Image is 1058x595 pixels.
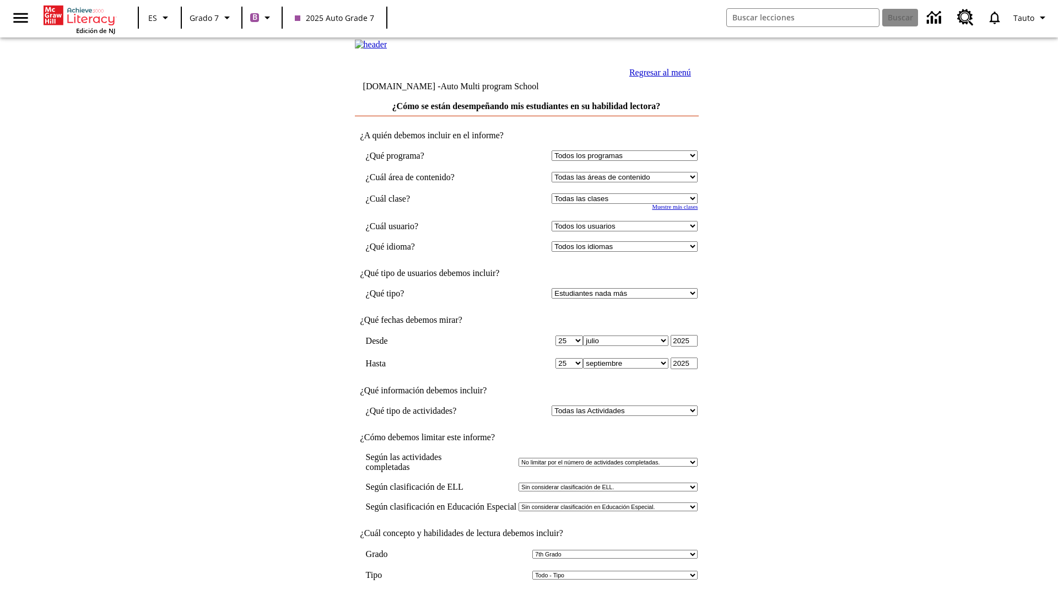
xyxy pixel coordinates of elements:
td: ¿Qué fechas debemos mirar? [355,315,698,325]
span: Grado 7 [190,12,219,24]
td: Según las actividades completadas [366,452,517,472]
td: Hasta [366,358,490,369]
button: Boost El color de la clase es morado/púrpura. Cambiar el color de la clase. [246,8,278,28]
a: Centro de recursos, Se abrirá en una pestaña nueva. [951,3,980,33]
td: Grado [366,549,405,559]
td: ¿Qué tipo de actividades? [366,405,490,416]
td: ¿Qué información debemos incluir? [355,386,698,396]
a: Notificaciones [980,3,1009,32]
a: ¿Cómo se están desempeñando mis estudiantes en su habilidad lectora? [392,101,661,111]
button: Lenguaje: ES, Selecciona un idioma [142,8,177,28]
td: ¿Cómo debemos limitar este informe? [355,432,698,442]
a: Centro de información [920,3,951,33]
td: ¿Cuál concepto y habilidades de lectura debemos incluir? [355,528,698,538]
span: Tauto [1013,12,1034,24]
td: Desde [366,335,490,347]
button: Grado: Grado 7, Elige un grado [185,8,238,28]
td: [DOMAIN_NAME] - [363,82,565,91]
button: Perfil/Configuración [1009,8,1054,28]
td: ¿A quién debemos incluir en el informe? [355,131,698,140]
td: ¿Cuál clase? [366,193,490,204]
span: Edición de NJ [76,26,115,35]
td: ¿Qué tipo de usuarios debemos incluir? [355,268,698,278]
input: Buscar campo [727,9,879,26]
div: Portada [44,3,115,35]
nobr: Auto Multi program School [440,82,538,91]
a: Muestre más clases [652,204,698,210]
button: Abrir el menú lateral [4,2,37,34]
td: ¿Cuál usuario? [366,221,490,231]
span: 2025 Auto Grade 7 [295,12,374,24]
td: ¿Qué tipo? [366,288,490,299]
a: Regresar al menú [629,68,691,77]
td: Tipo [366,570,396,580]
td: ¿Qué idioma? [366,241,490,252]
td: ¿Qué programa? [366,150,490,161]
td: Según clasificación en Educación Especial [366,502,517,512]
nobr: ¿Cuál área de contenido? [366,172,455,182]
img: header [355,40,387,50]
span: B [252,10,257,24]
span: ES [148,12,157,24]
td: Según clasificación de ELL [366,482,517,492]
